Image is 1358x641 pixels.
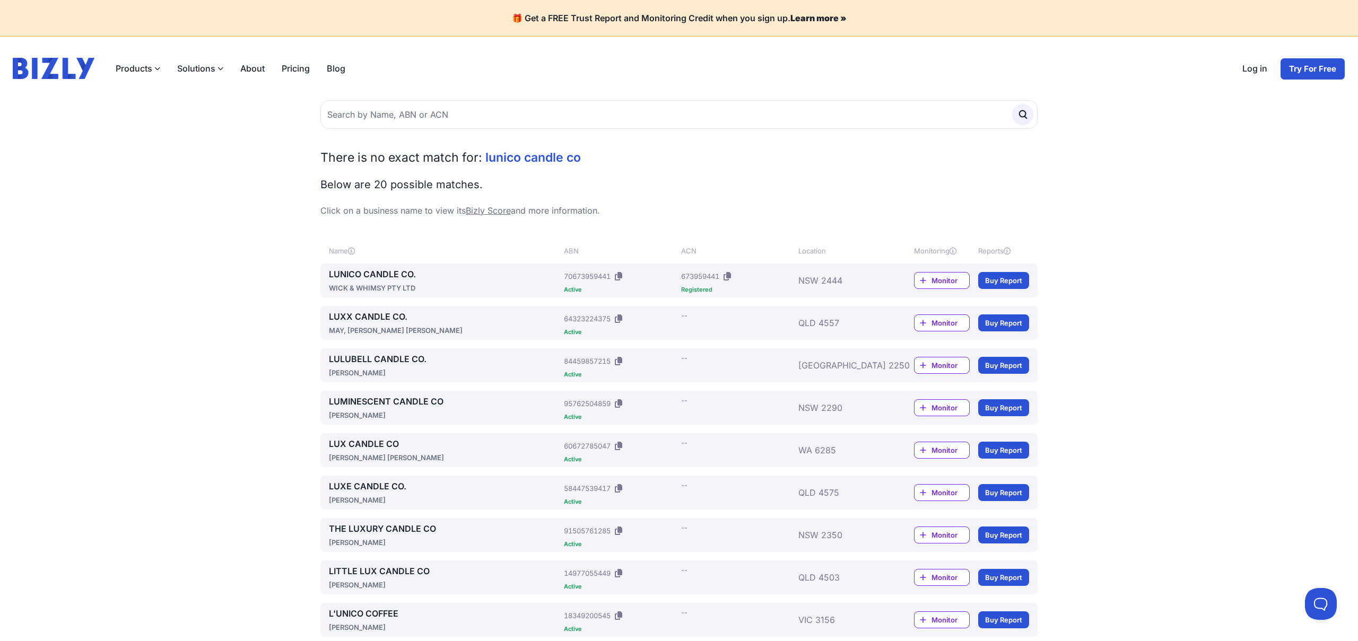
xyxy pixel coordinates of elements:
[914,272,970,289] a: Monitor
[978,272,1029,289] a: Buy Report
[564,441,611,451] div: 60672785047
[798,245,882,256] div: Location
[681,271,719,282] div: 673959441
[978,399,1029,416] a: Buy Report
[564,499,677,505] div: Active
[329,495,560,505] div: [PERSON_NAME]
[169,58,232,79] label: Solutions
[329,537,560,548] div: [PERSON_NAME]
[564,610,611,621] div: 18349200545
[914,314,970,331] a: Monitor
[329,395,560,408] a: LUMINESCENT CANDLE CO
[329,245,560,256] div: Name
[1234,58,1276,80] a: Log in
[564,329,677,335] div: Active
[564,525,611,536] div: 91505761285
[320,100,1038,129] input: Search by Name, ABN or ACN
[13,13,1345,23] h4: 🎁 Get a FREE Trust Report and Monitoring Credit when you sign up.
[564,541,677,547] div: Active
[329,622,560,633] div: [PERSON_NAME]
[466,205,511,216] a: Bizly Score
[485,150,581,165] span: lunico candle co
[798,353,882,378] div: [GEOGRAPHIC_DATA] 2250
[914,569,970,586] a: Monitor
[564,372,677,377] div: Active
[798,437,882,463] div: WA 6285
[932,275,969,286] span: Monitor
[914,611,970,628] a: Monitor
[564,287,677,293] div: Active
[914,357,970,374] a: Monitor
[914,484,970,501] a: Monitor
[932,614,969,625] span: Monitor
[978,314,1029,331] a: Buy Report
[329,607,560,620] a: L'UNICO COFFEE
[318,58,354,79] a: Blog
[564,245,677,256] div: ABN
[932,530,969,540] span: Monitor
[564,584,677,590] div: Active
[978,484,1029,501] a: Buy Report
[681,437,687,448] div: --
[914,526,970,543] a: Monitor
[932,572,969,583] span: Monitor
[564,626,677,632] div: Active
[564,483,611,494] div: 58447539417
[798,395,882,420] div: NSW 2290
[564,398,611,409] div: 95762504859
[798,607,882,633] div: VIC 3156
[329,410,560,420] div: [PERSON_NAME]
[798,522,882,548] div: NSW 2350
[107,58,169,79] label: Products
[564,414,677,420] div: Active
[1280,58,1345,80] a: Try For Free
[564,568,611,578] div: 14977055449
[932,402,969,413] span: Monitor
[798,565,882,590] div: QLD 4503
[681,522,687,533] div: --
[932,445,969,455] span: Monitor
[681,245,794,256] div: ACN
[1305,588,1337,620] iframe: Toggle Customer Support
[329,480,560,493] a: LUXE CANDLE CO.
[798,310,882,336] div: QLD 4557
[914,399,970,416] a: Monitor
[329,367,560,378] div: [PERSON_NAME]
[798,480,882,505] div: QLD 4575
[681,607,687,618] div: --
[681,287,794,293] div: Registered
[564,313,611,324] div: 64323224375
[329,437,560,450] a: LUX CANDLE CO
[978,569,1029,586] a: Buy Report
[329,310,560,323] a: LUXX CANDLE CO.
[329,452,560,463] div: [PERSON_NAME] [PERSON_NAME]
[978,245,1029,256] div: Reports
[790,13,847,23] a: Learn more »
[564,356,611,366] div: 84459857215
[932,360,969,371] span: Monitor
[681,353,687,363] div: --
[232,58,273,79] a: About
[564,271,611,282] div: 70673959441
[329,579,560,590] div: [PERSON_NAME]
[681,480,687,490] div: --
[329,353,560,365] a: LULUBELL CANDLE CO.
[273,58,318,79] a: Pricing
[681,310,687,321] div: --
[914,442,970,459] a: Monitor
[978,526,1029,543] a: Buy Report
[978,611,1029,628] a: Buy Report
[320,204,1038,217] p: Click on a business name to view its and more information.
[329,325,560,336] div: MAY, [PERSON_NAME] [PERSON_NAME]
[914,245,970,256] div: Monitoring
[329,522,560,535] a: THE LUXURY CANDLE CO
[329,565,560,577] a: LITTLE LUX CANDLE CO
[681,395,687,406] div: --
[932,487,969,498] span: Monitor
[681,565,687,575] div: --
[798,268,882,293] div: NSW 2444
[329,283,560,293] div: WICK & WHIMSY PTY LTD
[329,268,560,280] a: LUNICO CANDLE CO.
[978,357,1029,374] a: Buy Report
[320,150,482,165] span: There is no exact match for:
